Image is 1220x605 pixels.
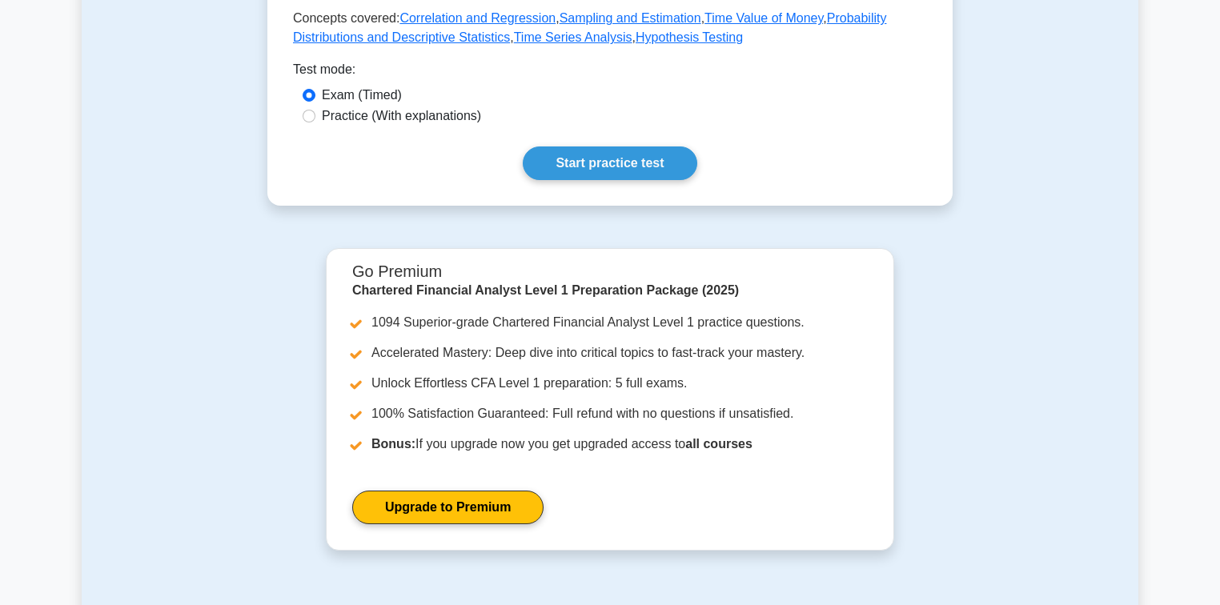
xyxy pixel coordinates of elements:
div: Test mode: [293,60,927,86]
label: Practice (With explanations) [322,106,481,126]
a: Sampling and Estimation [560,11,701,25]
a: Correlation and Regression [399,11,556,25]
label: Exam (Timed) [322,86,402,105]
a: Hypothesis Testing [636,30,743,44]
a: Time Series Analysis [514,30,632,44]
a: Start practice test [523,146,696,180]
a: Time Value of Money [704,11,823,25]
p: Concepts covered: , , , , , [293,9,927,47]
a: Upgrade to Premium [352,491,544,524]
